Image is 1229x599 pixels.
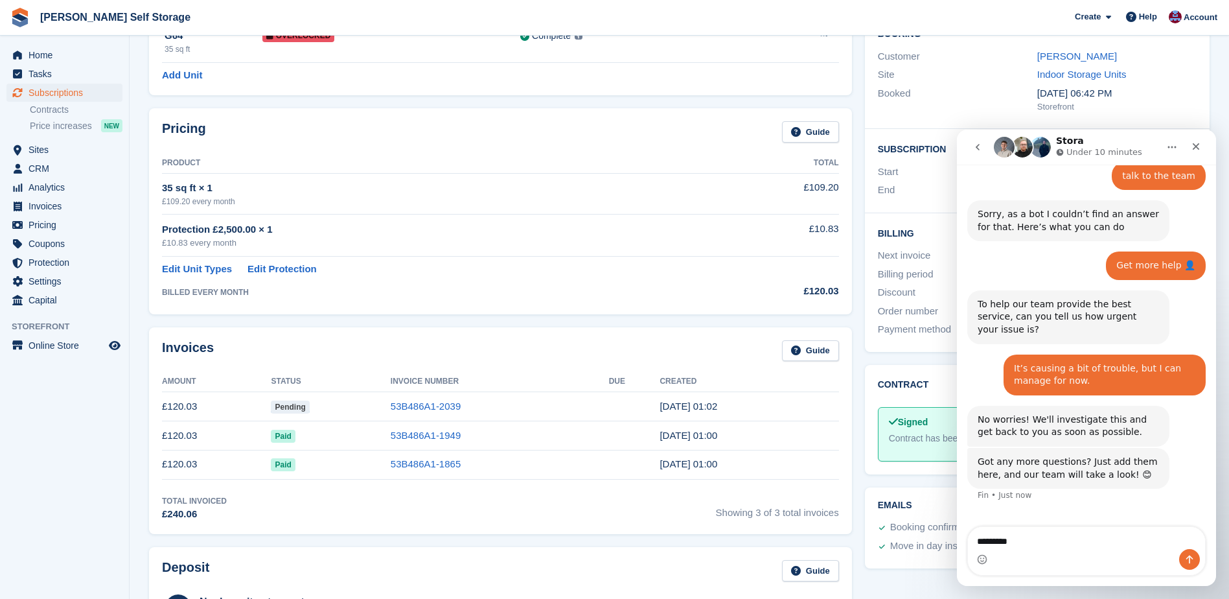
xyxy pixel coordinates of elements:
a: menu [6,84,122,102]
a: menu [6,46,122,64]
a: [PERSON_NAME] Self Storage [35,6,196,28]
div: Signed [889,416,1186,429]
div: £109.20 every month [162,196,713,207]
a: Edit Protection [247,262,317,277]
span: Help [1139,10,1157,23]
time: 2025-08-21 00:02:43 UTC [660,401,717,412]
th: Status [271,371,390,392]
div: G64 [165,29,262,43]
span: Capital [29,291,106,309]
span: Subscriptions [29,84,106,102]
span: Create [1075,10,1101,23]
span: Settings [29,272,106,290]
div: End [878,183,1037,198]
div: 35 sq ft × 1 [162,181,713,196]
a: menu [6,235,122,253]
th: Invoice Number [391,371,609,392]
a: 53B486A1-1865 [391,458,461,469]
a: menu [6,141,122,159]
a: [PERSON_NAME] [1037,51,1117,62]
div: Storefront [1037,100,1197,113]
a: menu [6,197,122,215]
div: Start [878,165,1037,180]
td: £120.03 [162,450,271,479]
a: menu [6,272,122,290]
h2: Subscription [878,142,1197,155]
a: menu [6,336,122,355]
span: Home [29,46,106,64]
a: Edit Unit Types [162,262,232,277]
td: £120.03 [162,392,271,421]
div: 35 sq ft [165,43,262,55]
span: Online Store [29,336,106,355]
div: £10.83 every month [162,237,713,250]
span: Account [1184,11,1217,24]
th: Created [660,371,838,392]
div: Booking confirmation [890,520,981,535]
a: Price increases NEW [30,119,122,133]
a: menu [6,65,122,83]
span: Storefront [12,320,129,333]
div: Contract has been confirmed as signed. [889,432,1186,445]
h2: Emails [878,500,1197,511]
span: Analytics [29,178,106,196]
a: Guide [782,121,839,143]
td: £120.03 [162,421,271,451]
a: 53B486A1-1949 [391,430,461,441]
span: Pricing [29,216,106,234]
a: Preview store [107,338,122,353]
span: Pending [271,401,309,414]
a: Guide [782,340,839,362]
a: menu [6,159,122,178]
div: Discount [878,285,1037,300]
h2: Contract [878,378,929,392]
div: £240.06 [162,507,227,522]
th: Total [713,153,838,174]
span: Showing 3 of 3 total invoices [716,495,839,522]
time: 2025-06-21 00:00:08 UTC [660,458,717,469]
th: Product [162,153,713,174]
div: Order number [878,304,1037,319]
div: Booked [878,86,1037,113]
div: BILLED EVERY MONTH [162,287,713,298]
a: Indoor Storage Units [1037,69,1127,80]
a: Guide [782,560,839,581]
div: Protection £2,500.00 × 1 [162,222,713,237]
div: Next invoice [878,248,1037,263]
img: stora-icon-8386f47178a22dfd0bd8f6a31ec36ba5ce8667c1dd55bd0f319d3a0aa187defe.svg [10,8,30,27]
div: Move in day instructions [890,539,994,554]
div: £120.03 [713,284,838,299]
span: Tasks [29,65,106,83]
td: £10.83 [713,215,838,257]
span: Sites [29,141,106,159]
span: Paid [271,458,295,471]
a: menu [6,216,122,234]
div: Complete [532,29,571,43]
a: Contracts [30,104,122,116]
div: Total Invoiced [162,495,227,507]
